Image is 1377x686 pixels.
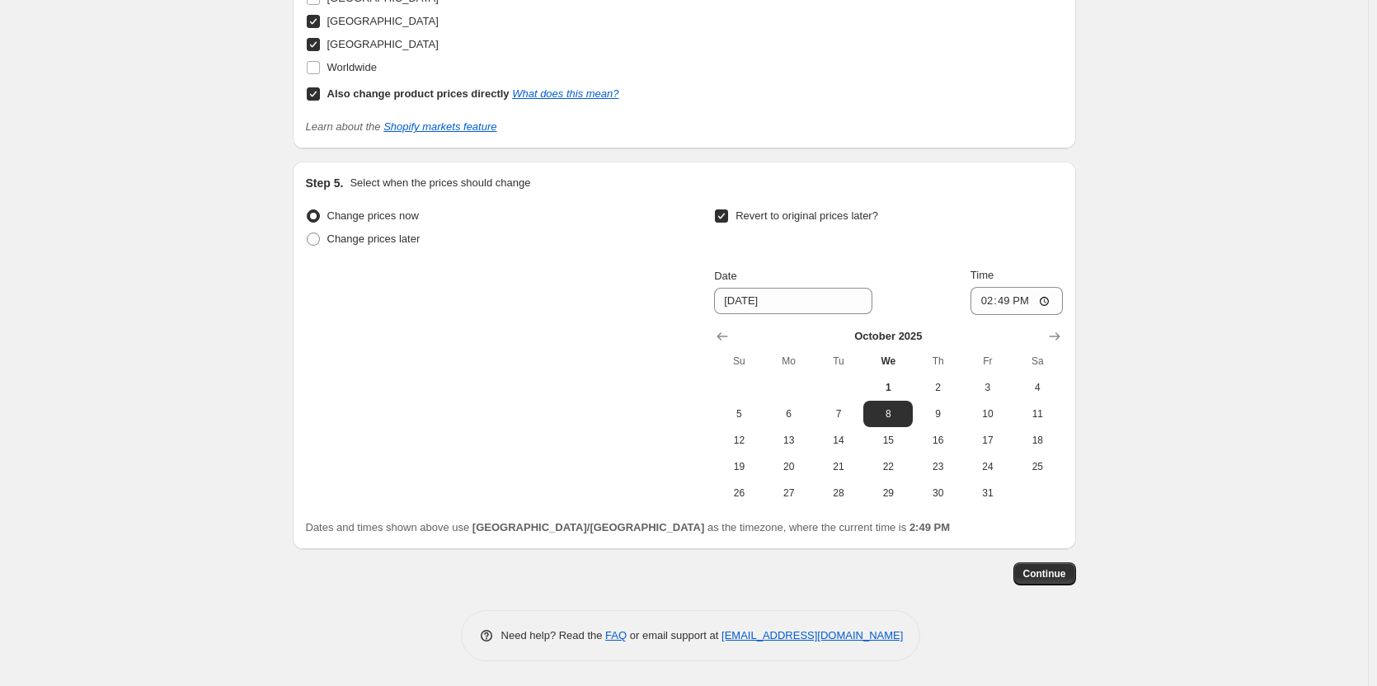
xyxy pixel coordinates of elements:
span: 5 [721,407,757,421]
button: Tuesday October 28 2025 [814,480,863,506]
a: [EMAIL_ADDRESS][DOMAIN_NAME] [721,629,903,641]
span: 12 [721,434,757,447]
button: Wednesday October 8 2025 [863,401,913,427]
button: Tuesday October 7 2025 [814,401,863,427]
span: 31 [970,486,1006,500]
span: 2 [919,381,956,394]
b: Also change product prices directly [327,87,510,100]
span: Need help? Read the [501,629,606,641]
button: Saturday October 25 2025 [1013,453,1062,480]
button: Friday October 3 2025 [963,374,1013,401]
button: Friday October 24 2025 [963,453,1013,480]
th: Thursday [913,348,962,374]
b: 2:49 PM [909,521,950,533]
span: Su [721,355,757,368]
span: 18 [1019,434,1055,447]
button: Friday October 31 2025 [963,480,1013,506]
span: 1 [870,381,906,394]
th: Saturday [1013,348,1062,374]
button: Monday October 27 2025 [764,480,814,506]
span: [GEOGRAPHIC_DATA] [327,38,439,50]
span: Th [919,355,956,368]
span: 20 [771,460,807,473]
span: 6 [771,407,807,421]
span: Mo [771,355,807,368]
button: Monday October 13 2025 [764,427,814,453]
span: 10 [970,407,1006,421]
span: Change prices later [327,233,421,245]
a: FAQ [605,629,627,641]
button: Continue [1013,562,1076,585]
span: 17 [970,434,1006,447]
span: 30 [919,486,956,500]
span: 3 [970,381,1006,394]
span: 9 [919,407,956,421]
input: 10/1/2025 [714,288,872,314]
button: Show previous month, September 2025 [711,325,734,348]
th: Friday [963,348,1013,374]
span: 8 [870,407,906,421]
button: Show next month, November 2025 [1043,325,1066,348]
span: 25 [1019,460,1055,473]
button: Wednesday October 22 2025 [863,453,913,480]
button: Sunday October 26 2025 [714,480,764,506]
button: Tuesday October 14 2025 [814,427,863,453]
th: Monday [764,348,814,374]
button: Thursday October 2 2025 [913,374,962,401]
button: Thursday October 30 2025 [913,480,962,506]
span: 7 [820,407,857,421]
th: Sunday [714,348,764,374]
button: Sunday October 5 2025 [714,401,764,427]
button: Saturday October 4 2025 [1013,374,1062,401]
th: Tuesday [814,348,863,374]
span: or email support at [627,629,721,641]
span: 28 [820,486,857,500]
button: Thursday October 16 2025 [913,427,962,453]
button: Sunday October 12 2025 [714,427,764,453]
button: Today Wednesday October 1 2025 [863,374,913,401]
button: Saturday October 18 2025 [1013,427,1062,453]
span: 19 [721,460,757,473]
span: 26 [721,486,757,500]
button: Monday October 6 2025 [764,401,814,427]
th: Wednesday [863,348,913,374]
span: 13 [771,434,807,447]
span: 24 [970,460,1006,473]
span: [GEOGRAPHIC_DATA] [327,15,439,27]
a: What does this mean? [512,87,618,100]
span: 22 [870,460,906,473]
span: Revert to original prices later? [735,209,878,222]
span: 16 [919,434,956,447]
button: Monday October 20 2025 [764,453,814,480]
b: [GEOGRAPHIC_DATA]/[GEOGRAPHIC_DATA] [472,521,704,533]
button: Sunday October 19 2025 [714,453,764,480]
span: Time [970,269,994,281]
span: 21 [820,460,857,473]
button: Friday October 17 2025 [963,427,1013,453]
span: Worldwide [327,61,377,73]
span: 27 [771,486,807,500]
span: 11 [1019,407,1055,421]
button: Wednesday October 29 2025 [863,480,913,506]
i: Learn about the [306,120,497,133]
input: 12:00 [970,287,1063,315]
a: Shopify markets feature [383,120,496,133]
span: 14 [820,434,857,447]
button: Saturday October 11 2025 [1013,401,1062,427]
button: Thursday October 23 2025 [913,453,962,480]
span: Continue [1023,567,1066,580]
button: Thursday October 9 2025 [913,401,962,427]
span: 15 [870,434,906,447]
h2: Step 5. [306,175,344,191]
p: Select when the prices should change [350,175,530,191]
span: Change prices now [327,209,419,222]
span: Dates and times shown above use as the timezone, where the current time is [306,521,951,533]
span: Tu [820,355,857,368]
span: 23 [919,460,956,473]
button: Tuesday October 21 2025 [814,453,863,480]
span: 29 [870,486,906,500]
span: Sa [1019,355,1055,368]
span: We [870,355,906,368]
button: Friday October 10 2025 [963,401,1013,427]
span: Fr [970,355,1006,368]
